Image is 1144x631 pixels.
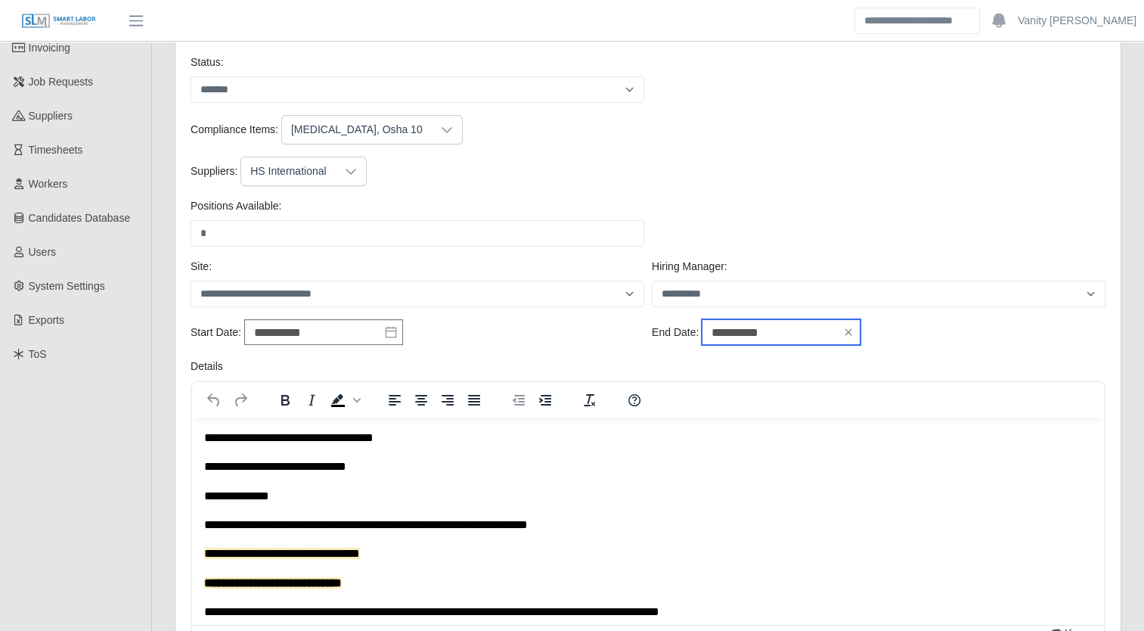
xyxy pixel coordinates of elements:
label: Details [191,359,223,375]
span: Timesheets [29,144,83,156]
button: Undo [201,390,227,411]
iframe: Rich Text Area [192,418,1104,625]
span: System Settings [29,280,105,292]
button: Redo [228,390,253,411]
span: Job Requests [29,76,94,88]
div: [MEDICAL_DATA], Osha 10 [282,116,432,144]
a: Vanity [PERSON_NAME] [1018,13,1136,29]
label: End Date: [652,325,699,340]
body: Rich Text Area. Press ALT-0 for help. [12,12,900,113]
span: Candidates Database [29,212,131,224]
button: Align left [382,390,408,411]
label: Hiring Manager: [652,259,727,275]
label: Status: [191,54,224,70]
span: ToS [29,348,47,360]
button: Align right [435,390,460,411]
button: Align center [408,390,434,411]
button: Increase indent [532,390,558,411]
body: Rich Text Area. Press ALT-0 for help. [12,12,900,365]
span: Suppliers [29,110,73,122]
span: Users [29,246,57,258]
img: SLM Logo [21,13,97,30]
label: Site: [191,259,212,275]
button: Help [622,390,647,411]
button: Bold [272,390,298,411]
div: Background color Black [325,390,363,411]
button: Justify [461,390,487,411]
span: Workers [29,178,68,190]
button: Decrease indent [506,390,532,411]
input: Search [854,8,980,34]
span: Invoicing [29,42,70,54]
label: Compliance Items: [191,122,278,138]
label: Positions Available: [191,198,281,214]
div: HS International [241,157,335,185]
button: Italic [299,390,324,411]
span: Exports [29,314,64,326]
button: Clear formatting [577,390,603,411]
label: Suppliers: [191,163,237,179]
label: Start Date: [191,325,241,340]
